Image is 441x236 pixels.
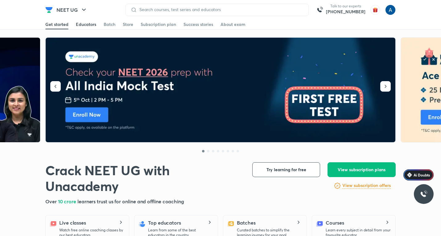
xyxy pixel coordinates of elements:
[76,21,96,27] div: Educators
[183,19,213,29] a: Success stories
[420,190,427,198] img: ttu
[220,19,245,29] a: About exam
[123,21,133,27] div: Store
[326,219,344,226] h5: Courses
[58,198,77,205] span: 10 crore
[123,19,133,29] a: Store
[220,21,245,27] div: About exam
[338,167,385,173] span: View subscription plans
[45,19,68,29] a: Get started
[370,5,380,15] img: avatar
[252,162,320,177] button: Try learning for free
[45,21,68,27] div: Get started
[53,4,91,16] button: NEET UG
[76,19,96,29] a: Educators
[45,162,242,194] h1: Crack NEET UG with Unacademy
[385,5,396,15] img: Anees Ahmed
[314,4,326,16] img: call-us
[326,4,365,9] p: Talk to our experts
[403,169,434,180] a: Ai Doubts
[104,21,115,27] div: Batch
[141,21,176,27] div: Subscription plan
[407,172,412,177] img: Icon
[328,162,396,177] button: View subscription plans
[237,219,255,226] h5: Batches
[77,198,184,205] span: learners trust us for online and offline coaching
[137,7,303,12] input: Search courses, test series and educators
[45,198,58,205] span: Over
[414,172,430,177] span: Ai Doubts
[342,182,391,189] a: View subscription offers
[183,21,213,27] div: Success stories
[148,219,181,226] h5: Top educators
[104,19,115,29] a: Batch
[141,19,176,29] a: Subscription plan
[45,6,53,14] img: Company Logo
[326,9,365,15] a: [PHONE_NUMBER]
[266,167,306,173] span: Try learning for free
[59,219,86,226] h5: Live classes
